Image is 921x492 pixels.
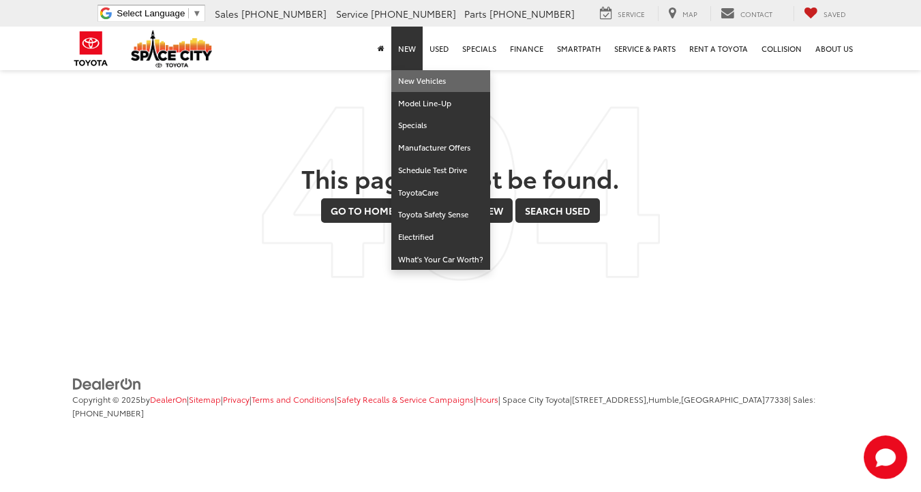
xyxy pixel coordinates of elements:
span: Map [682,9,697,19]
a: Specials [391,114,490,137]
a: Hours [476,393,498,405]
span: [STREET_ADDRESS], [572,393,648,405]
a: Select Language​ [117,8,201,18]
span: [PHONE_NUMBER] [241,7,327,20]
a: Terms and Conditions [252,393,335,405]
span: ▼ [192,8,201,18]
span: by [140,393,187,405]
a: Sitemap [189,393,221,405]
span: | [335,393,474,405]
span: 77338 [765,393,789,405]
a: Finance [503,27,550,70]
span: | Space City Toyota [498,393,570,405]
span: Service [618,9,645,19]
a: My Saved Vehicles [794,6,856,21]
span: Service [336,7,368,20]
span: Select Language [117,8,185,18]
span: Humble, [648,393,681,405]
a: Go to Homepage [321,198,428,223]
img: DealerOn [72,377,142,392]
button: Toggle Chat Window [864,435,907,479]
a: Electrified [391,226,490,249]
span: [PHONE_NUMBER] [72,407,144,418]
a: Search Used [515,198,600,223]
a: Toyota Safety Sense [391,204,490,226]
a: Schedule Test Drive [391,159,490,182]
span: Sales [215,7,239,20]
span: | [187,393,221,405]
span: [GEOGRAPHIC_DATA] [681,393,765,405]
a: Specials [455,27,503,70]
a: Collision [755,27,809,70]
a: Service [590,6,655,21]
a: DealerOn Home Page [150,393,187,405]
span: | [221,393,250,405]
img: Space City Toyota [131,30,213,67]
a: Privacy [223,393,250,405]
a: Safety Recalls & Service Campaigns, Opens in a new tab [337,393,474,405]
a: Rent a Toyota [682,27,755,70]
span: Contact [740,9,772,19]
span: ​ [188,8,189,18]
a: Home [371,27,391,70]
span: Saved [824,9,846,19]
span: Copyright © 2025 [72,393,140,405]
span: [PHONE_NUMBER] [489,7,575,20]
a: New [391,27,423,70]
span: [PHONE_NUMBER] [371,7,456,20]
a: Model Line-Up [391,93,490,115]
a: Map [658,6,708,21]
a: Service & Parts [607,27,682,70]
span: | [570,393,789,405]
span: | [474,393,498,405]
a: About Us [809,27,860,70]
span: Parts [464,7,487,20]
h2: This page cannot be found. [72,164,849,191]
a: ToyotaCare [391,182,490,204]
span: | [250,393,335,405]
a: New Vehicles [391,70,490,93]
a: Used [423,27,455,70]
a: Manufacturer Offers [391,137,490,159]
img: Toyota [65,27,117,71]
a: SmartPath [550,27,607,70]
a: Contact [710,6,783,21]
a: DealerOn [72,376,142,390]
a: What's Your Car Worth? [391,249,490,271]
svg: Start Chat [864,435,907,479]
